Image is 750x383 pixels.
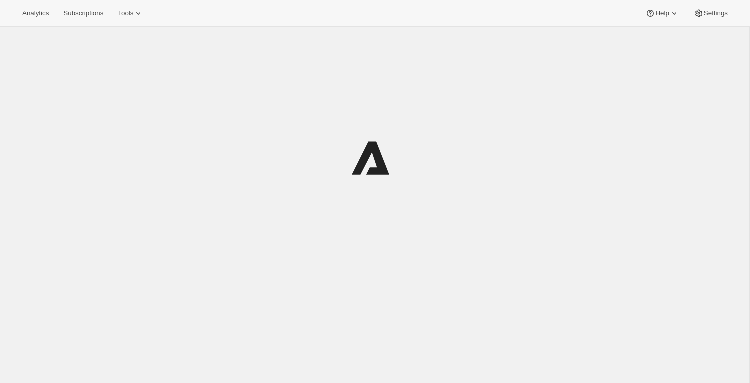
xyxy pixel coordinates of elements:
[118,9,133,17] span: Tools
[57,6,109,20] button: Subscriptions
[16,6,55,20] button: Analytics
[111,6,149,20] button: Tools
[655,9,669,17] span: Help
[63,9,103,17] span: Subscriptions
[704,9,728,17] span: Settings
[22,9,49,17] span: Analytics
[687,6,734,20] button: Settings
[639,6,685,20] button: Help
